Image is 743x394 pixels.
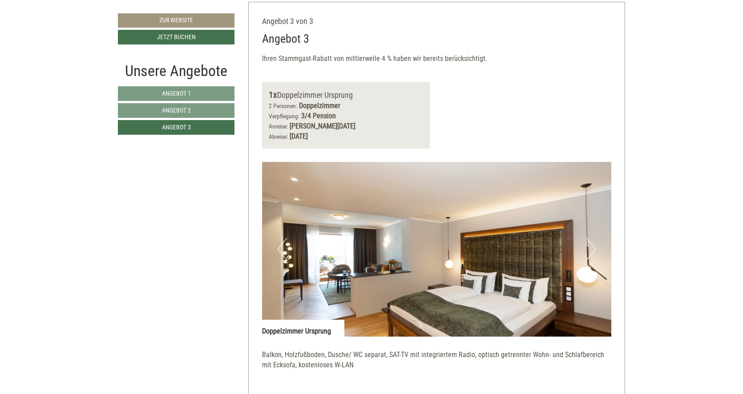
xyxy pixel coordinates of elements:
[290,122,355,130] b: [PERSON_NAME][DATE]
[299,101,340,110] b: Doppelzimmer
[262,350,612,370] p: Balkon, Holzfußboden, Dusche/ WC separat, SAT-TV mit integriertem Radio, optisch getrennter Wohn-...
[162,124,191,131] span: Angebot 3
[269,123,288,130] small: Anreise:
[269,113,299,120] small: Verpflegung:
[269,133,288,140] small: Abreise:
[162,90,191,97] span: Angebot 1
[269,89,277,100] b: 1x
[269,88,424,101] div: Doppelzimmer Ursprung
[262,31,309,47] div: Angebot 3
[269,102,297,109] small: 2 Personen:
[162,107,191,114] span: Angebot 2
[290,132,308,141] b: [DATE]
[118,13,234,28] a: Zur Website
[278,238,287,260] button: Previous
[262,16,313,26] span: Angebot 3 von 3
[262,320,344,337] div: Doppelzimmer Ursprung
[586,238,596,260] button: Next
[262,162,612,337] img: image
[301,112,336,120] b: 3/4 Pension
[262,54,612,64] p: Ihren Stammgast-Rabatt von mittlerweile 4 % haben wir bereits berücksichtigt.
[118,60,234,82] div: Unsere Angebote
[118,30,234,44] a: Jetzt buchen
